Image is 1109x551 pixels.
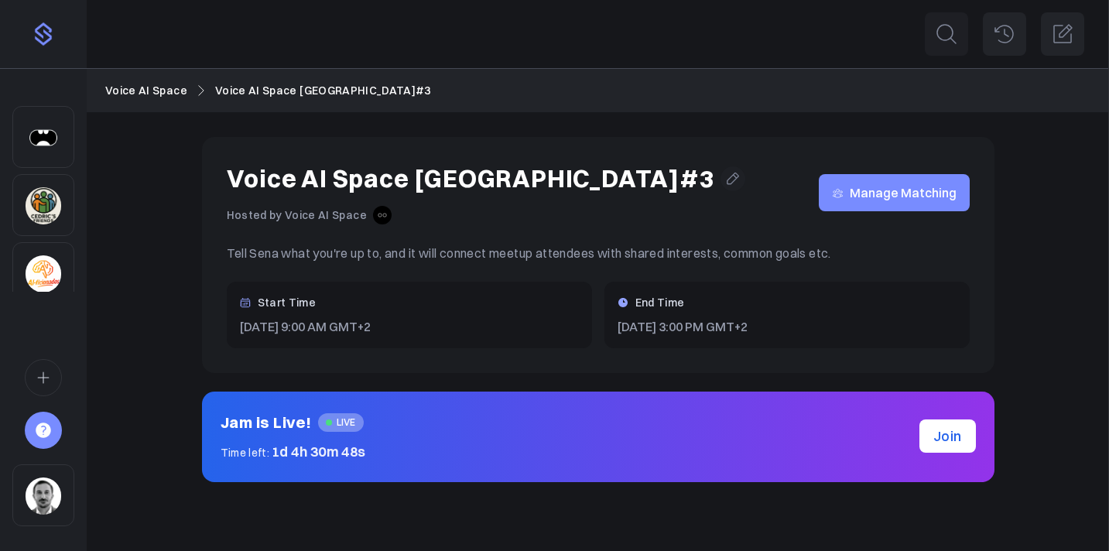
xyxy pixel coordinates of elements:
[227,162,714,197] h1: Voice AI Space [GEOGRAPHIC_DATA]#3
[819,174,970,211] a: Manage Matching
[105,82,1090,99] nav: Breadcrumb
[272,443,366,460] span: 1d 4h 30m 48s
[215,82,431,99] a: Voice AI Space [GEOGRAPHIC_DATA]#3
[373,206,392,224] img: 9mhdfgk8p09k1q6k3czsv07kq9ew
[26,187,61,224] img: 3pj2efuqyeig3cua8agrd6atck9r
[105,82,187,99] a: Voice AI Space
[617,317,957,336] p: [DATE] 3:00 PM GMT+2
[239,317,580,336] p: [DATE] 9:00 AM GMT+2
[26,119,61,156] img: h43bkvsr5et7tm34izh0kwce423c
[221,410,312,435] h2: Jam is Live!
[31,22,56,46] img: purple-logo-18f04229334c5639164ff563510a1dba46e1211543e89c7069427642f6c28bac.png
[318,413,364,432] span: LIVE
[258,294,317,311] h3: Start Time
[221,446,270,460] span: Time left:
[635,294,685,311] h3: End Time
[26,477,61,515] img: 28af0a1e3d4f40531edab4c731fc1aa6b0a27966.jpg
[26,255,61,293] img: 2jp1kfh9ib76c04m8niqu4f45e0u
[227,243,970,263] p: Tell Sena what you're up to, and it will connect meetup attendees with shared interests, common g...
[919,419,976,453] a: Join
[227,207,367,224] p: Hosted by Voice AI Space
